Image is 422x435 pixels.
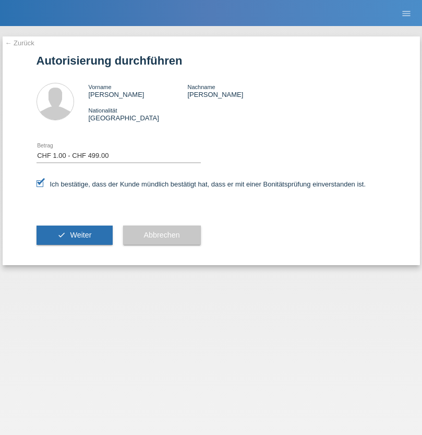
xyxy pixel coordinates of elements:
[187,84,215,90] span: Nachname
[5,39,34,47] a: ← Zurück
[401,8,412,19] i: menu
[89,83,188,98] div: [PERSON_NAME]
[37,54,386,67] h1: Autorisierung durchführen
[70,231,91,239] span: Weiter
[187,83,286,98] div: [PERSON_NAME]
[89,84,112,90] span: Vorname
[144,231,180,239] span: Abbrechen
[37,226,113,245] button: check Weiter
[396,10,417,16] a: menu
[89,107,117,114] span: Nationalität
[37,180,366,188] label: Ich bestätige, dass der Kunde mündlich bestätigt hat, dass er mit einer Bonitätsprüfung einversta...
[123,226,201,245] button: Abbrechen
[89,106,188,122] div: [GEOGRAPHIC_DATA]
[57,231,66,239] i: check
